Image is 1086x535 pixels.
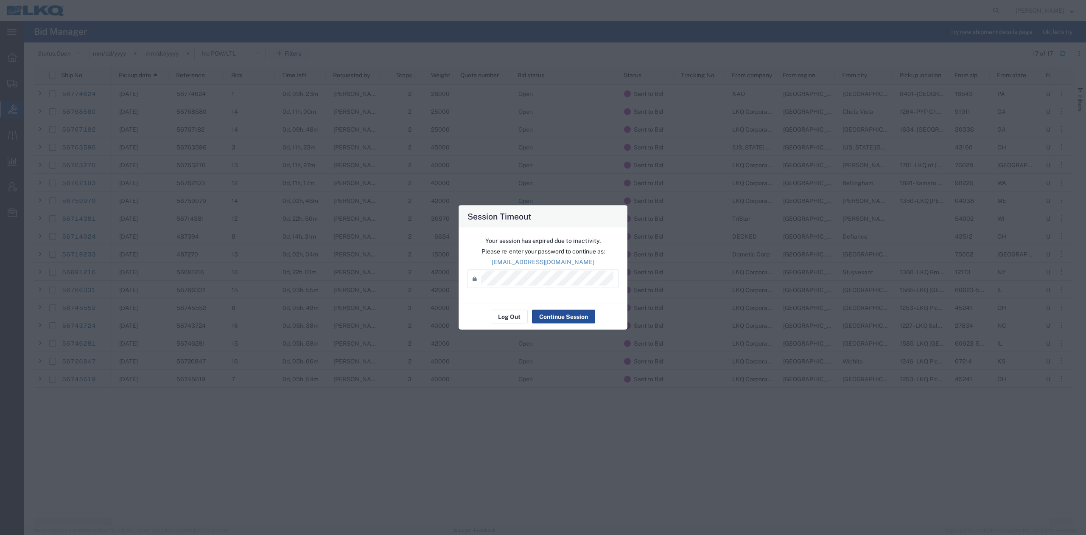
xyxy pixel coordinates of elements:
h4: Session Timeout [467,210,532,222]
p: [EMAIL_ADDRESS][DOMAIN_NAME] [467,258,619,267]
p: Please re-enter your password to continue as: [467,247,619,256]
button: Log Out [491,310,528,324]
p: Your session has expired due to inactivity. [467,237,619,245]
button: Continue Session [532,310,595,324]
